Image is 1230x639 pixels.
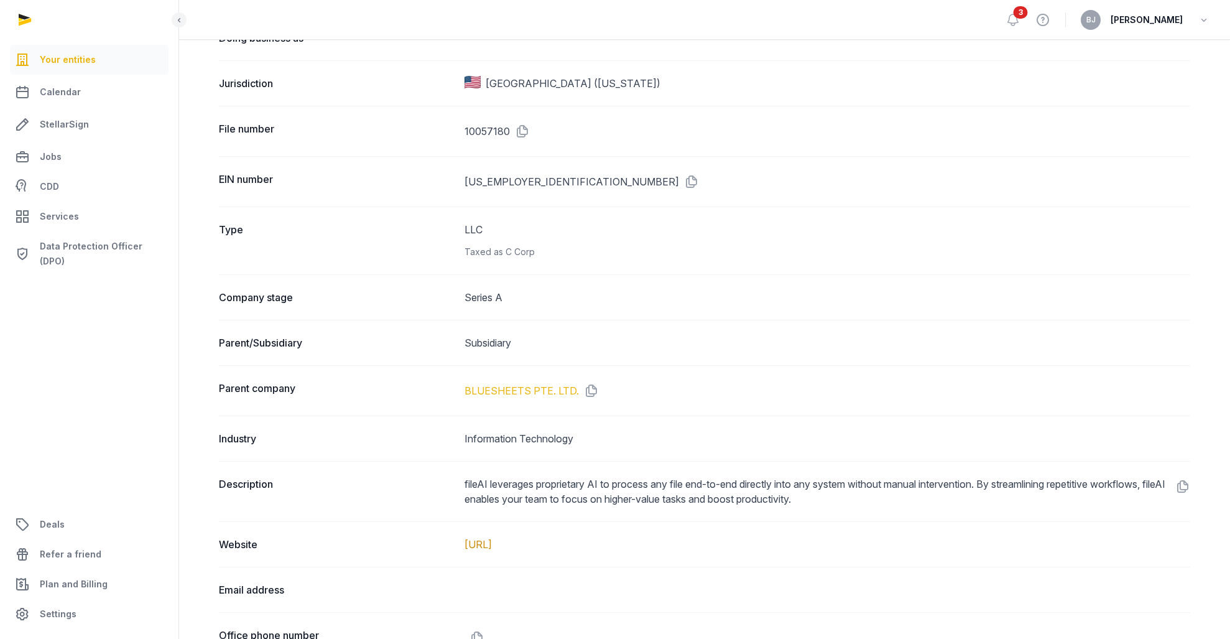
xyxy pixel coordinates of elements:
[219,290,455,305] dt: Company stage
[219,477,455,506] dt: Description
[465,290,1191,305] dd: Series A
[40,179,59,194] span: CDD
[10,599,169,629] a: Settings
[219,222,455,259] dt: Type
[219,172,455,192] dt: EIN number
[10,110,169,139] a: StellarSign
[10,45,169,75] a: Your entities
[219,537,455,552] dt: Website
[40,239,164,269] span: Data Protection Officer (DPO)
[40,52,96,67] span: Your entities
[465,477,1191,506] dd: fileAI leverages proprietary AI to process any file end-to-end directly into any system without m...
[40,517,65,532] span: Deals
[465,121,1191,141] dd: 10057180
[10,77,169,107] a: Calendar
[10,569,169,599] a: Plan and Billing
[40,149,62,164] span: Jobs
[40,547,101,562] span: Refer a friend
[40,607,76,622] span: Settings
[10,234,169,274] a: Data Protection Officer (DPO)
[219,582,455,597] dt: Email address
[219,335,455,350] dt: Parent/Subsidiary
[465,335,1191,350] dd: Subsidiary
[40,209,79,224] span: Services
[465,383,579,398] a: BLUESHEETS PTE. LTD.
[10,539,169,569] a: Refer a friend
[465,538,492,551] a: [URL]
[1014,6,1028,19] span: 3
[465,431,1191,446] dd: Information Technology
[1006,495,1230,639] iframe: Chat Widget
[1081,10,1101,30] button: BJ
[1111,12,1183,27] span: [PERSON_NAME]
[40,85,81,100] span: Calendar
[486,76,660,91] span: [GEOGRAPHIC_DATA] ([US_STATE])
[465,172,1191,192] dd: [US_EMPLOYER_IDENTIFICATION_NUMBER]
[1086,16,1096,24] span: BJ
[40,117,89,132] span: StellarSign
[10,202,169,231] a: Services
[219,381,455,401] dt: Parent company
[40,577,108,592] span: Plan and Billing
[465,245,1191,259] div: Taxed as C Corp
[219,76,455,91] dt: Jurisdiction
[10,142,169,172] a: Jobs
[465,222,1191,259] dd: LLC
[10,510,169,539] a: Deals
[219,121,455,141] dt: File number
[219,431,455,446] dt: Industry
[10,174,169,199] a: CDD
